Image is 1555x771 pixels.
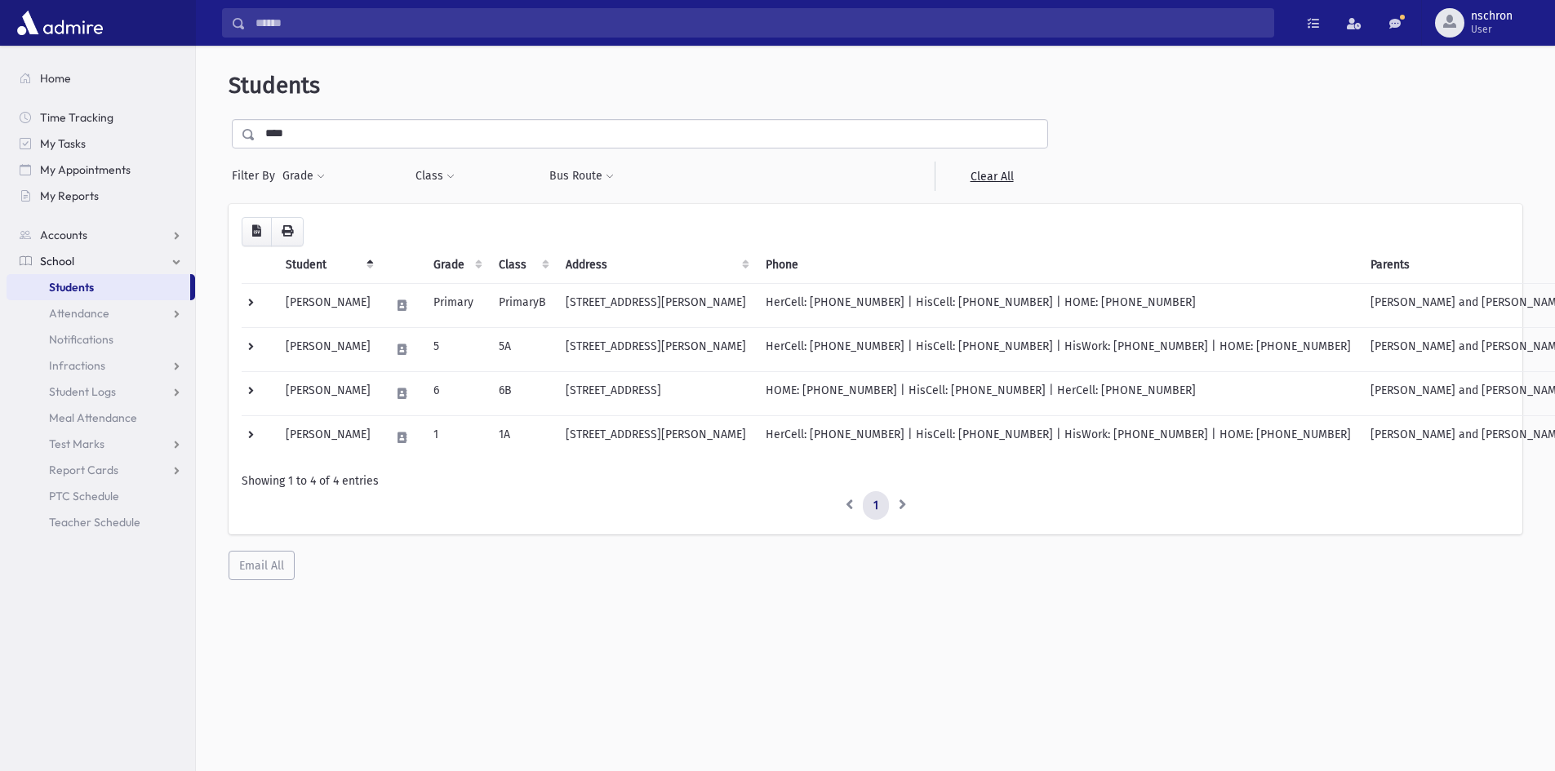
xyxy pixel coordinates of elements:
[49,410,137,425] span: Meal Attendance
[49,358,105,373] span: Infractions
[7,65,195,91] a: Home
[489,327,556,371] td: 5A
[556,283,756,327] td: [STREET_ADDRESS][PERSON_NAME]
[40,110,113,125] span: Time Tracking
[242,217,272,246] button: CSV
[276,371,380,415] td: [PERSON_NAME]
[7,104,195,131] a: Time Tracking
[229,551,295,580] button: Email All
[40,188,99,203] span: My Reports
[49,306,109,321] span: Attendance
[556,415,756,459] td: [STREET_ADDRESS][PERSON_NAME]
[756,415,1361,459] td: HerCell: [PHONE_NUMBER] | HisCell: [PHONE_NUMBER] | HisWork: [PHONE_NUMBER] | HOME: [PHONE_NUMBER]
[276,283,380,327] td: [PERSON_NAME]
[7,131,195,157] a: My Tasks
[424,327,489,371] td: 5
[271,217,304,246] button: Print
[40,136,86,151] span: My Tasks
[276,246,380,284] th: Student: activate to sort column descending
[276,415,380,459] td: [PERSON_NAME]
[49,489,119,503] span: PTC Schedule
[49,436,104,451] span: Test Marks
[756,246,1361,284] th: Phone
[40,254,74,268] span: School
[424,415,489,459] td: 1
[246,8,1273,38] input: Search
[49,515,140,530] span: Teacher Schedule
[40,162,131,177] span: My Appointments
[7,157,195,183] a: My Appointments
[1471,10,1513,23] span: nschron
[7,509,195,535] a: Teacher Schedule
[7,483,195,509] a: PTC Schedule
[7,300,195,326] a: Attendance
[556,371,756,415] td: [STREET_ADDRESS]
[7,183,195,209] a: My Reports
[556,327,756,371] td: [STREET_ADDRESS][PERSON_NAME]
[13,7,107,39] img: AdmirePro
[49,384,116,399] span: Student Logs
[7,274,190,300] a: Students
[549,162,615,191] button: Bus Route
[40,228,87,242] span: Accounts
[7,405,195,431] a: Meal Attendance
[49,463,118,477] span: Report Cards
[424,283,489,327] td: Primary
[49,280,94,295] span: Students
[7,379,195,405] a: Student Logs
[232,167,282,184] span: Filter By
[424,371,489,415] td: 6
[556,246,756,284] th: Address: activate to sort column ascending
[756,327,1361,371] td: HerCell: [PHONE_NUMBER] | HisCell: [PHONE_NUMBER] | HisWork: [PHONE_NUMBER] | HOME: [PHONE_NUMBER]
[489,415,556,459] td: 1A
[7,457,195,483] a: Report Cards
[489,371,556,415] td: 6B
[7,352,195,379] a: Infractions
[276,327,380,371] td: [PERSON_NAME]
[489,246,556,284] th: Class: activate to sort column ascending
[415,162,455,191] button: Class
[49,332,113,347] span: Notifications
[424,246,489,284] th: Grade: activate to sort column ascending
[756,283,1361,327] td: HerCell: [PHONE_NUMBER] | HisCell: [PHONE_NUMBER] | HOME: [PHONE_NUMBER]
[489,283,556,327] td: PrimaryB
[282,162,326,191] button: Grade
[242,472,1509,490] div: Showing 1 to 4 of 4 entries
[229,72,320,99] span: Students
[756,371,1361,415] td: HOME: [PHONE_NUMBER] | HisCell: [PHONE_NUMBER] | HerCell: [PHONE_NUMBER]
[40,71,71,86] span: Home
[863,491,889,521] a: 1
[1471,23,1513,36] span: User
[7,222,195,248] a: Accounts
[7,326,195,352] a: Notifications
[7,248,195,274] a: School
[935,162,1048,191] a: Clear All
[7,431,195,457] a: Test Marks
